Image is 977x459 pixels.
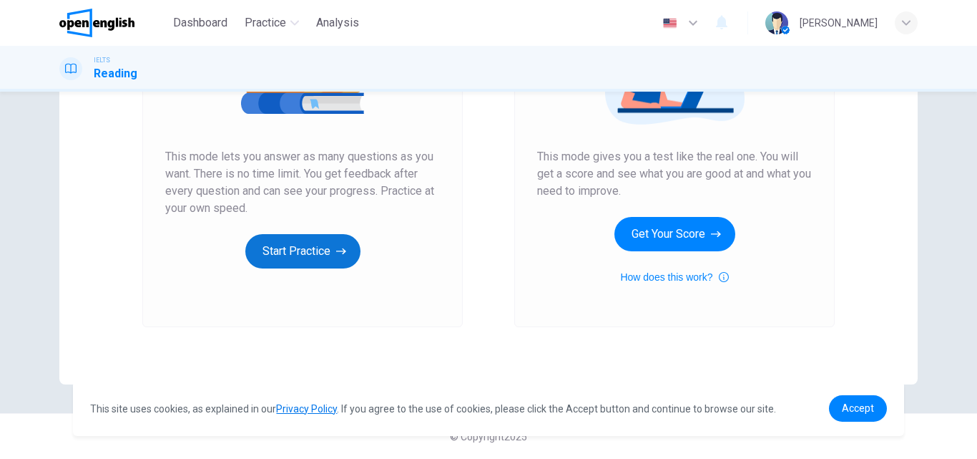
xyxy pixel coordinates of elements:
[245,14,286,32] span: Practice
[614,217,735,251] button: Get Your Score
[310,10,365,36] button: Analysis
[59,9,134,37] img: OpenEnglish logo
[167,10,233,36] button: Dashboard
[90,403,776,415] span: This site uses cookies, as explained in our . If you agree to the use of cookies, please click th...
[276,403,337,415] a: Privacy Policy
[450,431,527,443] span: © Copyright 2025
[73,381,903,436] div: cookieconsent
[245,234,360,269] button: Start Practice
[239,10,305,36] button: Practice
[537,148,812,200] span: This mode gives you a test like the real one. You will get a score and see what you are good at a...
[800,14,878,32] div: [PERSON_NAME]
[316,14,359,32] span: Analysis
[842,402,874,414] span: Accept
[620,269,728,286] button: How does this work?
[165,148,440,217] span: This mode lets you answer as many questions as you want. There is no time limit. You get feedback...
[765,11,788,34] img: Profile picture
[59,9,167,37] a: OpenEnglish logo
[661,18,679,29] img: en
[94,55,110,65] span: IELTS
[173,14,227,32] span: Dashboard
[94,65,137,82] h1: Reading
[829,395,887,422] a: dismiss cookie message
